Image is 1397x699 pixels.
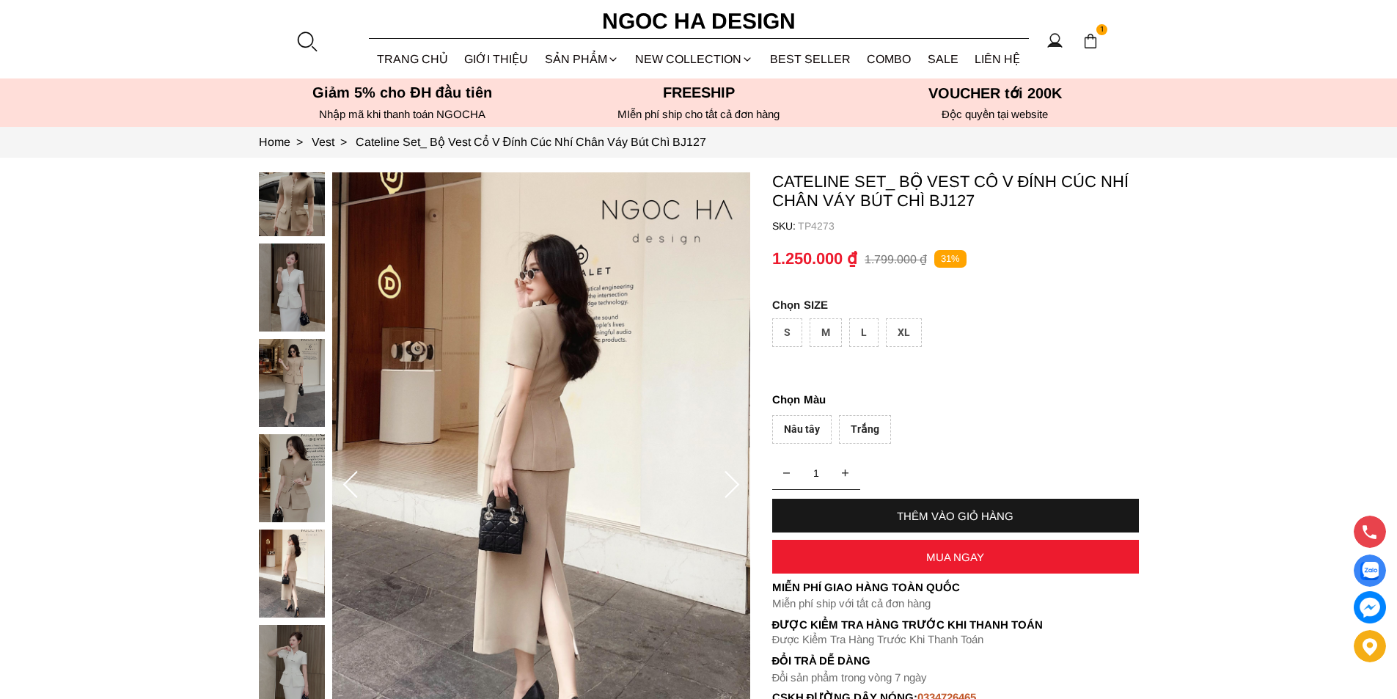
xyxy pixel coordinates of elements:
[865,252,927,266] p: 1.799.000 ₫
[259,339,325,427] img: Cateline Set_ Bộ Vest Cổ V Đính Cúc Nhí Chân Váy Bút Chì BJ127_mini_4
[312,84,492,100] font: Giảm 5% cho ĐH đầu tiên
[537,40,628,78] div: SẢN PHẨM
[1082,33,1099,49] img: img-CART-ICON-ksit0nf1
[259,530,325,618] img: Cateline Set_ Bộ Vest Cổ V Đính Cúc Nhí Chân Váy Bút Chì BJ127_mini_6
[1354,591,1386,623] a: messenger
[772,299,1139,311] p: SIZE
[772,551,1139,563] div: MUA NGAY
[555,108,843,121] h6: MIễn phí ship cho tất cả đơn hàng
[1354,555,1386,587] a: Display image
[772,510,1139,522] div: THÊM VÀO GIỎ HÀNG
[772,391,1139,409] p: Màu
[1360,562,1379,580] img: Display image
[859,40,920,78] a: Combo
[259,244,325,332] img: Cateline Set_ Bộ Vest Cổ V Đính Cúc Nhí Chân Váy Bút Chì BJ127_mini_3
[762,40,859,78] a: BEST SELLER
[259,434,325,522] img: Cateline Set_ Bộ Vest Cổ V Đính Cúc Nhí Chân Váy Bút Chì BJ127_mini_5
[663,84,735,100] font: Freeship
[851,108,1139,121] h6: Độc quyền tại website
[849,318,879,347] div: L
[334,136,353,148] span: >
[259,136,312,148] a: Link to Home
[589,4,809,39] a: Ngoc Ha Design
[772,618,1139,632] p: Được Kiểm Tra Hàng Trước Khi Thanh Toán
[290,136,309,148] span: >
[772,415,832,444] div: Nâu tây
[810,318,842,347] div: M
[772,597,931,610] font: Miễn phí ship với tất cả đơn hàng
[772,318,802,347] div: S
[839,415,891,444] div: Trắng
[772,458,860,488] input: Quantity input
[772,172,1139,211] p: Cateline Set_ Bộ Vest Cổ V Đính Cúc Nhí Chân Váy Bút Chì BJ127
[772,671,928,684] font: Đổi sản phẩm trong vòng 7 ngày
[1096,24,1108,36] span: 1
[369,40,457,78] a: TRANG CHỦ
[920,40,967,78] a: SALE
[798,220,1139,232] p: TP4273
[886,318,922,347] div: XL
[456,40,537,78] a: GIỚI THIỆU
[772,249,857,268] p: 1.250.000 ₫
[772,220,798,232] h6: SKU:
[934,250,967,268] p: 31%
[772,581,960,593] font: Miễn phí giao hàng toàn quốc
[772,633,1139,646] p: Được Kiểm Tra Hàng Trước Khi Thanh Toán
[312,136,356,148] a: Link to Vest
[259,148,325,236] img: Cateline Set_ Bộ Vest Cổ V Đính Cúc Nhí Chân Váy Bút Chì BJ127_mini_2
[967,40,1029,78] a: LIÊN HỆ
[319,108,485,120] font: Nhập mã khi thanh toán NGOCHA
[851,84,1139,102] h5: VOUCHER tới 200K
[627,40,762,78] a: NEW COLLECTION
[356,136,707,148] a: Link to Cateline Set_ Bộ Vest Cổ V Đính Cúc Nhí Chân Váy Bút Chì BJ127
[772,654,1139,667] h6: Đổi trả dễ dàng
